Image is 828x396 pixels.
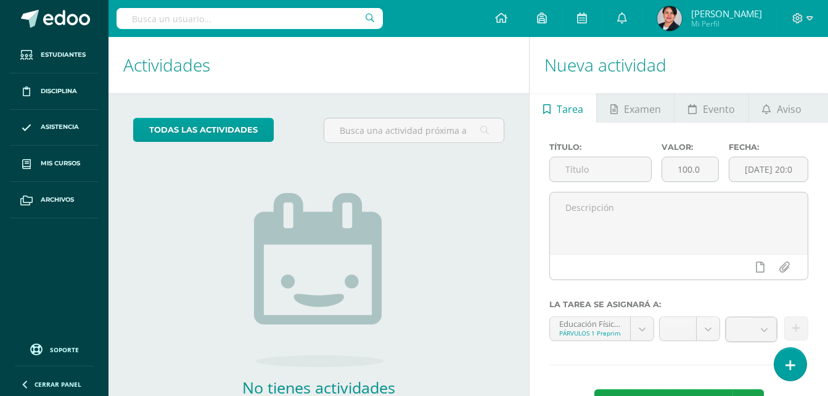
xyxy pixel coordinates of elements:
[777,94,801,124] span: Aviso
[662,142,719,152] label: Valor:
[41,86,77,96] span: Disciplina
[691,7,762,20] span: [PERSON_NAME]
[123,37,514,93] h1: Actividades
[549,300,808,309] label: La tarea se asignará a:
[254,193,383,367] img: no_activities.png
[674,93,748,123] a: Evento
[559,329,621,337] div: PÁRVULOS 1 Preprimaria
[10,146,99,182] a: Mis cursos
[657,6,682,31] img: 3217bf023867309e5ca14012f13f6a8c.png
[550,157,651,181] input: Título
[41,195,74,205] span: Archivos
[544,37,813,93] h1: Nueva actividad
[41,159,80,168] span: Mis cursos
[10,182,99,218] a: Archivos
[662,157,718,181] input: Puntos máximos
[10,73,99,110] a: Disciplina
[133,118,274,142] a: todas las Actividades
[549,142,652,152] label: Título:
[749,93,815,123] a: Aviso
[10,110,99,146] a: Asistencia
[50,345,79,354] span: Soporte
[557,94,583,124] span: Tarea
[10,37,99,73] a: Estudiantes
[117,8,383,29] input: Busca un usuario...
[41,50,86,60] span: Estudiantes
[624,94,661,124] span: Examen
[729,142,808,152] label: Fecha:
[324,118,504,142] input: Busca una actividad próxima aquí...
[530,93,596,123] a: Tarea
[729,157,808,181] input: Fecha de entrega
[35,380,81,389] span: Cerrar panel
[15,340,94,357] a: Soporte
[41,122,79,132] span: Asistencia
[597,93,674,123] a: Examen
[703,94,735,124] span: Evento
[559,317,621,329] div: Educación Física 'A'
[550,317,654,340] a: Educación Física 'A'PÁRVULOS 1 Preprimaria
[691,19,762,29] span: Mi Perfil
